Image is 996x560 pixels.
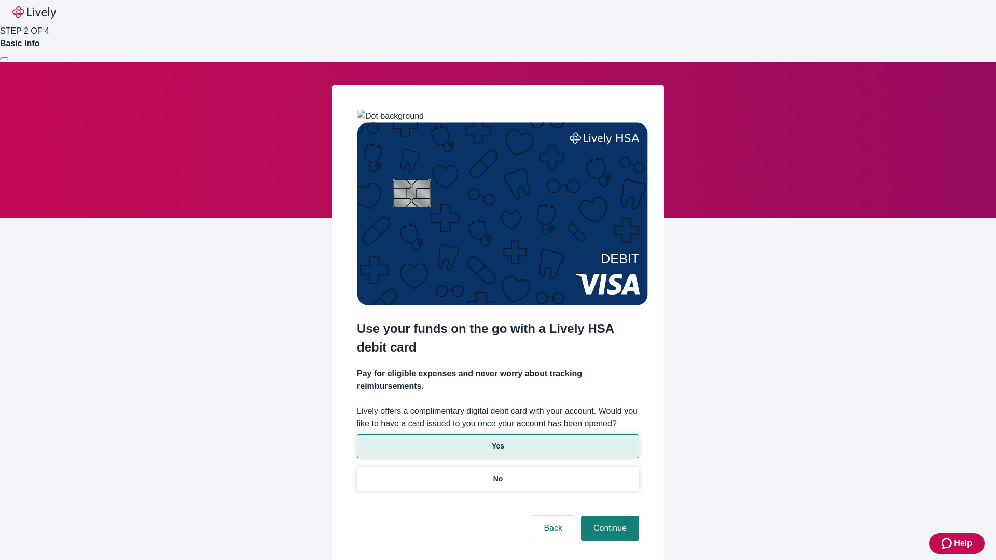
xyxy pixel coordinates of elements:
[942,537,954,550] svg: Zendesk support icon
[357,434,639,458] button: Yes
[357,467,639,491] button: No
[357,122,648,305] img: Debit card
[492,441,504,452] p: Yes
[357,319,639,357] h2: Use your funds on the go with a Lively HSA debit card
[357,368,639,393] h4: Pay for eligible expenses and never worry about tracking reimbursements.
[357,405,639,430] label: Lively offers a complimentary digital debit card with your account. Would you like to have a card...
[357,110,424,122] img: Dot background
[493,473,503,484] p: No
[531,516,575,541] button: Back
[954,537,972,550] span: Help
[581,516,639,541] button: Continue
[12,6,56,19] img: Lively
[929,533,985,554] button: Zendesk support iconHelp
